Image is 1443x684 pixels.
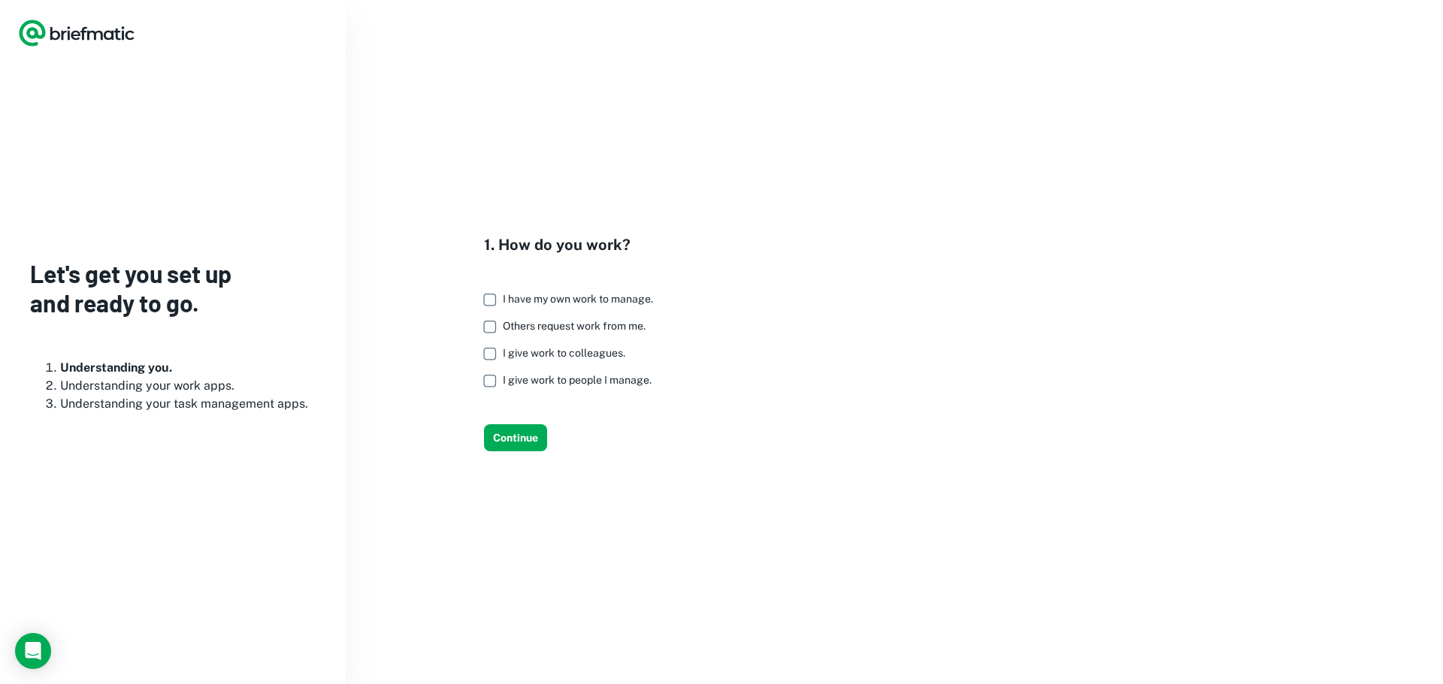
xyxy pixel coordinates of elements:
[60,360,172,375] b: Understanding you.
[503,374,652,386] span: I give work to people I manage.
[18,18,135,48] a: Logo
[15,633,51,669] div: Load Chat
[484,424,547,451] button: Continue
[503,293,653,305] span: I have my own work to manage.
[503,347,625,359] span: I give work to colleagues.
[503,320,646,332] span: Others request work from me.
[60,377,316,395] li: Understanding your work apps.
[484,234,665,256] h4: 1. How do you work?
[30,259,316,317] h3: Let's get you set up and ready to go.
[60,395,316,413] li: Understanding your task management apps.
